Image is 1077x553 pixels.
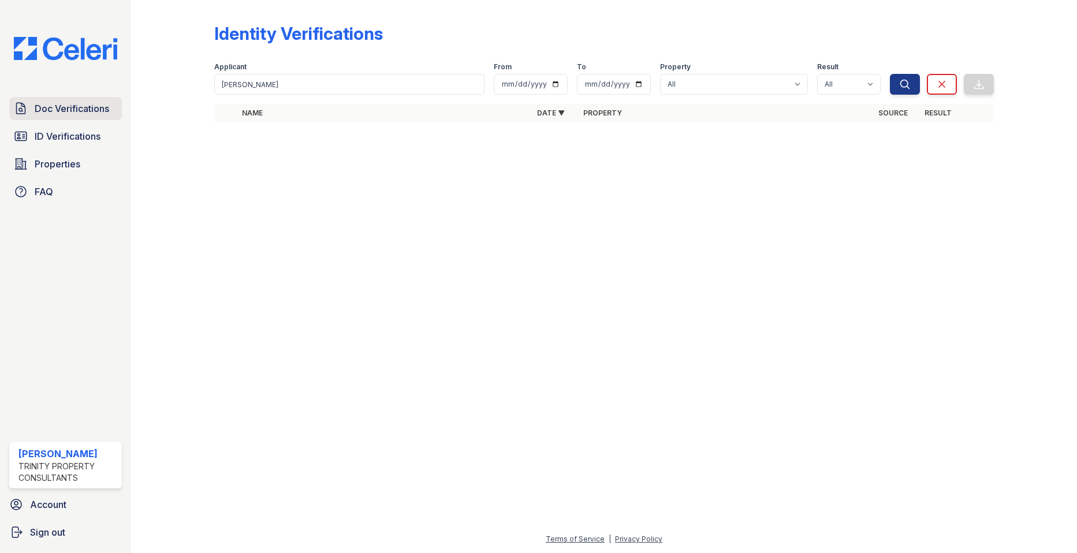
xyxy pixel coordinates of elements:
label: Result [817,62,839,72]
a: Result [925,109,952,117]
div: Trinity Property Consultants [18,461,117,484]
span: Properties [35,157,80,171]
input: Search by name or phone number [214,74,484,95]
a: Sign out [5,521,126,544]
div: | [609,535,611,543]
a: Properties [9,152,122,175]
a: Privacy Policy [615,535,662,543]
a: Property [583,109,622,117]
a: Account [5,493,126,516]
a: Doc Verifications [9,97,122,120]
a: ID Verifications [9,125,122,148]
span: Doc Verifications [35,102,109,115]
label: Applicant [214,62,247,72]
label: Property [660,62,691,72]
a: Name [242,109,263,117]
div: [PERSON_NAME] [18,447,117,461]
span: FAQ [35,185,53,199]
img: CE_Logo_Blue-a8612792a0a2168367f1c8372b55b34899dd931a85d93a1a3d3e32e68fde9ad4.png [5,37,126,60]
label: To [577,62,586,72]
a: Source [878,109,908,117]
span: ID Verifications [35,129,100,143]
a: Terms of Service [546,535,605,543]
div: Identity Verifications [214,23,383,44]
span: Sign out [30,525,65,539]
a: Date ▼ [537,109,565,117]
a: FAQ [9,180,122,203]
span: Account [30,498,66,511]
label: From [494,62,512,72]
